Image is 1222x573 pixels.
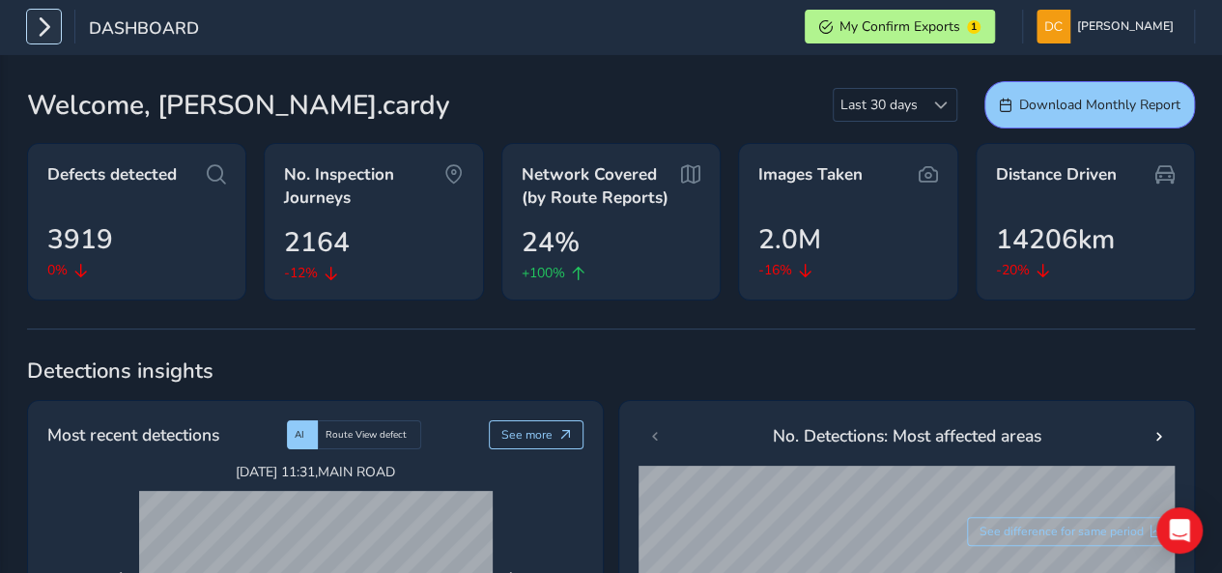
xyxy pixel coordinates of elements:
button: Download Monthly Report [984,81,1195,129]
span: Route View defect [326,428,407,442]
span: -16% [758,260,792,280]
span: Last 30 days [834,89,924,121]
span: [DATE] 11:31 , MAIN ROAD [139,463,493,481]
span: [PERSON_NAME] [1077,10,1174,43]
span: 14206km [996,219,1115,260]
span: See difference for same period [980,524,1144,539]
span: Welcome, [PERSON_NAME].cardy [27,85,450,126]
span: 2.0M [758,219,821,260]
span: No. Inspection Journeys [284,163,443,209]
span: 24% [522,222,580,263]
span: Images Taken [758,163,863,186]
div: Route View defect [318,420,421,449]
span: Distance Driven [996,163,1117,186]
span: 1 [967,20,980,34]
span: My Confirm Exports [839,17,960,36]
button: See difference for same period [967,517,1176,546]
span: Most recent detections [47,422,219,447]
span: 2164 [284,222,350,263]
span: No. Detections: Most affected areas [773,423,1041,448]
span: AI [295,428,304,442]
div: Open Intercom Messenger [1156,507,1203,554]
button: [PERSON_NAME] [1037,10,1180,43]
span: -20% [996,260,1030,280]
span: See more [501,427,553,443]
span: Dashboard [89,16,199,43]
span: 3919 [47,219,113,260]
span: -12% [284,263,318,283]
span: Network Covered (by Route Reports) [522,163,681,209]
span: 0% [47,260,68,280]
span: +100% [522,263,565,283]
div: AI [287,420,318,449]
img: diamond-layout [1037,10,1070,43]
span: Download Monthly Report [1019,96,1180,114]
button: My Confirm Exports [805,10,995,43]
span: Detections insights [27,357,1195,386]
button: See more [489,420,584,449]
span: Defects detected [47,163,177,186]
